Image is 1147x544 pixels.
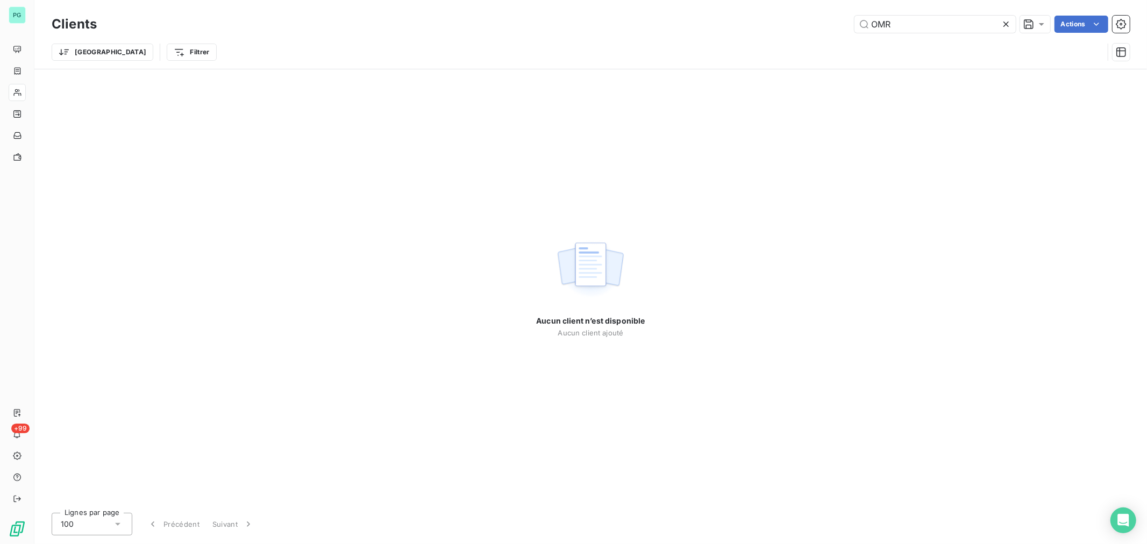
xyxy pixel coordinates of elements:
[556,237,625,303] img: empty state
[141,513,206,535] button: Précédent
[61,519,74,529] span: 100
[1055,16,1108,33] button: Actions
[52,15,97,34] h3: Clients
[1110,507,1136,533] div: Open Intercom Messenger
[854,16,1016,33] input: Rechercher
[11,424,30,433] span: +99
[52,44,153,61] button: [GEOGRAPHIC_DATA]
[558,328,624,337] span: Aucun client ajouté
[9,520,26,538] img: Logo LeanPay
[206,513,260,535] button: Suivant
[9,6,26,24] div: PG
[167,44,216,61] button: Filtrer
[536,316,645,326] span: Aucun client n’est disponible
